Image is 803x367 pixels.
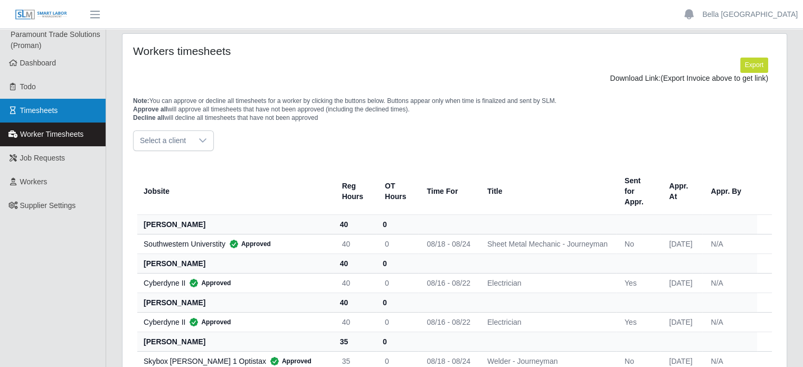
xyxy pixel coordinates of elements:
[334,214,376,234] th: 40
[137,332,334,351] th: [PERSON_NAME]
[133,44,392,58] h4: Workers timesheets
[376,214,418,234] th: 0
[334,312,376,332] td: 40
[418,312,479,332] td: 08/16 - 08/22
[479,273,616,293] td: Electrician
[20,106,58,115] span: Timesheets
[479,234,616,253] td: Sheet Metal Mechanic - Journeyman
[702,273,757,293] td: N/A
[660,273,702,293] td: [DATE]
[418,168,479,215] th: Time For
[479,312,616,332] td: Electrician
[616,273,660,293] td: Yes
[334,293,376,312] th: 40
[376,312,418,332] td: 0
[133,114,164,121] span: Decline all
[479,168,616,215] th: Title
[376,293,418,312] th: 0
[334,168,376,215] th: Reg Hours
[141,73,768,84] div: Download Link:
[376,253,418,273] th: 0
[334,253,376,273] th: 40
[133,106,167,113] span: Approve all
[616,234,660,253] td: No
[702,168,757,215] th: Appr. By
[334,234,376,253] td: 40
[20,82,36,91] span: Todo
[376,332,418,351] th: 0
[740,58,768,72] button: Export
[616,168,660,215] th: Sent for Appr.
[702,234,757,253] td: N/A
[185,317,231,327] span: Approved
[20,201,76,210] span: Supplier Settings
[11,30,100,50] span: Paramount Trade Solutions (Proman)
[660,74,768,82] span: (Export Invoice above to get link)
[134,131,192,150] span: Select a client
[660,168,702,215] th: Appr. At
[144,317,325,327] div: Cyberdyne II
[144,356,325,366] div: Skybox [PERSON_NAME] 1 Optistax
[144,239,325,249] div: Southwestern Universtity
[702,312,757,332] td: N/A
[418,273,479,293] td: 08/16 - 08/22
[185,278,231,288] span: Approved
[418,234,479,253] td: 08/18 - 08/24
[137,214,334,234] th: [PERSON_NAME]
[376,234,418,253] td: 0
[334,273,376,293] td: 40
[20,130,83,138] span: Worker Timesheets
[20,177,48,186] span: Workers
[616,312,660,332] td: Yes
[144,278,325,288] div: Cyberdyne II
[702,9,798,20] a: Bella [GEOGRAPHIC_DATA]
[225,239,271,249] span: Approved
[15,9,68,21] img: SLM Logo
[376,273,418,293] td: 0
[334,332,376,351] th: 35
[266,356,311,366] span: Approved
[137,253,334,273] th: [PERSON_NAME]
[660,312,702,332] td: [DATE]
[133,97,776,122] p: You can approve or decline all timesheets for a worker by clicking the buttons below. Buttons app...
[133,97,149,105] span: Note:
[20,154,65,162] span: Job Requests
[137,293,334,312] th: [PERSON_NAME]
[376,168,418,215] th: OT Hours
[137,168,334,215] th: Jobsite
[20,59,56,67] span: Dashboard
[660,234,702,253] td: [DATE]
